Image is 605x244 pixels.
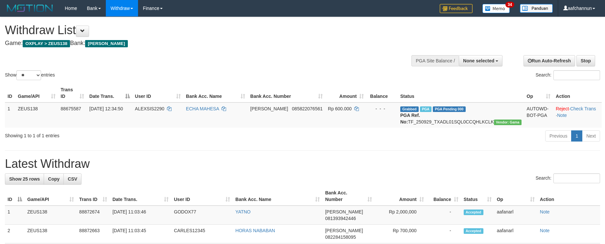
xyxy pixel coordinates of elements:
td: [DATE] 11:03:45 [110,225,171,243]
a: CSV [63,173,81,185]
select: Showentries [16,70,41,80]
span: None selected [463,58,494,63]
span: Copy 085822076561 to clipboard [292,106,322,111]
span: Accepted [464,228,483,234]
img: Feedback.jpg [440,4,473,13]
th: Date Trans.: activate to sort column descending [87,84,132,102]
h4: Game: Bank: [5,40,397,47]
td: [DATE] 11:03:46 [110,206,171,225]
span: Copy [48,176,59,182]
img: MOTION_logo.png [5,3,55,13]
th: Op: activate to sort column ascending [494,187,537,206]
img: Button%20Memo.svg [482,4,510,13]
th: Action [553,84,602,102]
div: Showing 1 to 1 of 1 entries [5,130,247,139]
span: OXPLAY > ZEUS138 [23,40,70,47]
a: YATNO [235,209,250,214]
th: Op: activate to sort column ascending [524,84,553,102]
a: Next [582,130,600,142]
div: PGA Site Balance / [411,55,459,66]
td: TF_250929_TXADL01SQL0CCQHLKCLK [398,102,524,128]
span: [PERSON_NAME] [325,228,363,233]
span: [PERSON_NAME] [325,209,363,214]
span: [PERSON_NAME] [85,40,128,47]
a: Reject [556,106,569,111]
button: None selected [459,55,502,66]
th: Status [398,84,524,102]
span: PGA Pending [433,106,466,112]
div: - - - [369,105,395,112]
a: 1 [571,130,582,142]
a: Note [557,113,567,118]
span: Accepted [464,210,483,215]
td: - [427,206,461,225]
td: · · [553,102,602,128]
td: - [427,225,461,243]
td: 2 [5,225,25,243]
a: Copy [44,173,64,185]
th: Balance: activate to sort column ascending [427,187,461,206]
h1: Withdraw List [5,24,397,37]
td: Rp 700,000 [375,225,427,243]
input: Search: [553,70,600,80]
a: ECHA MAHESA [186,106,219,111]
span: Rp 600.000 [328,106,352,111]
input: Search: [553,173,600,183]
th: Status: activate to sort column ascending [461,187,494,206]
a: HORAS NABABAN [235,228,275,233]
span: Vendor URL: https://trx31.1velocity.biz [494,120,522,125]
a: Previous [545,130,571,142]
a: Run Auto-Refresh [524,55,575,66]
td: ZEUS138 [25,206,77,225]
th: Bank Acc. Name: activate to sort column ascending [183,84,248,102]
th: Trans ID: activate to sort column ascending [58,84,87,102]
span: Marked by aafpengsreynich [420,106,431,112]
td: GODOX77 [171,206,233,225]
td: 1 [5,206,25,225]
th: Trans ID: activate to sort column ascending [77,187,110,206]
a: Note [540,209,550,214]
th: Bank Acc. Number: activate to sort column ascending [322,187,374,206]
span: Copy 081393942446 to clipboard [325,216,356,221]
td: Rp 2,000,000 [375,206,427,225]
td: 88872674 [77,206,110,225]
td: ZEUS138 [25,225,77,243]
th: User ID: activate to sort column ascending [171,187,233,206]
th: Amount: activate to sort column ascending [325,84,367,102]
span: 88675587 [61,106,81,111]
a: Stop [576,55,595,66]
th: Game/API: activate to sort column ascending [25,187,77,206]
th: Bank Acc. Number: activate to sort column ascending [248,84,325,102]
span: [PERSON_NAME] [250,106,288,111]
label: Search: [536,173,600,183]
th: Game/API: activate to sort column ascending [15,84,58,102]
th: Amount: activate to sort column ascending [375,187,427,206]
td: ZEUS138 [15,102,58,128]
img: panduan.png [520,4,553,13]
td: aafanarl [494,206,537,225]
a: Show 25 rows [5,173,44,185]
b: PGA Ref. No: [400,113,420,124]
span: [DATE] 12:34:50 [89,106,123,111]
a: Note [540,228,550,233]
span: Show 25 rows [9,176,40,182]
a: Check Trans [570,106,596,111]
td: 1 [5,102,15,128]
span: ALEXSIS2290 [135,106,165,111]
td: AUTOWD-BOT-PGA [524,102,553,128]
th: Action [537,187,600,206]
td: CARLES12345 [171,225,233,243]
span: 34 [505,2,514,8]
span: CSV [68,176,77,182]
span: Grabbed [400,106,419,112]
label: Search: [536,70,600,80]
th: ID [5,84,15,102]
label: Show entries [5,70,55,80]
th: User ID: activate to sort column ascending [132,84,183,102]
th: Bank Acc. Name: activate to sort column ascending [233,187,322,206]
span: Copy 082284158095 to clipboard [325,234,356,240]
th: Balance [366,84,398,102]
th: ID: activate to sort column descending [5,187,25,206]
h1: Latest Withdraw [5,157,600,170]
th: Date Trans.: activate to sort column ascending [110,187,171,206]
